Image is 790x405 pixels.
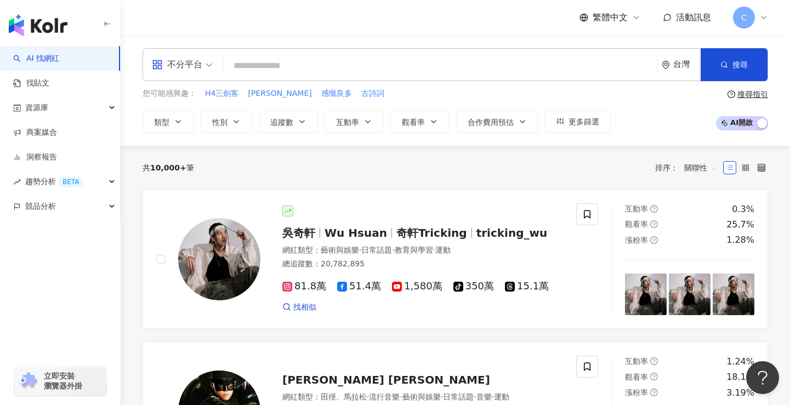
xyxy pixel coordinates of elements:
[395,246,433,254] span: 教育與學習
[441,392,443,401] span: ·
[143,163,194,172] div: 共 筆
[593,12,628,24] span: 繁體中文
[282,245,563,256] div: 網紅類型 ：
[204,88,239,100] button: H4三劍客
[650,236,658,244] span: question-circle
[669,273,711,315] img: post-image
[13,152,57,163] a: 洞察報告
[154,118,169,127] span: 類型
[673,60,701,69] div: 台灣
[248,88,311,99] span: [PERSON_NAME]
[178,218,260,300] img: KOL Avatar
[325,226,387,239] span: Wu Hsuan
[259,111,318,133] button: 追蹤數
[625,388,648,397] span: 漲粉率
[282,373,490,386] span: [PERSON_NAME] [PERSON_NAME]
[25,169,83,194] span: 趨勢分析
[25,95,48,120] span: 資源庫
[468,118,514,127] span: 合作費用預估
[143,88,196,99] span: 您可能感興趣：
[728,90,735,98] span: question-circle
[443,392,474,401] span: 日常話題
[321,246,359,254] span: 藝術與娛樂
[361,88,384,99] span: 古詩詞
[701,48,768,81] button: 搜尋
[545,111,611,133] button: 更多篩選
[650,373,658,380] span: question-circle
[18,372,39,390] img: chrome extension
[676,12,711,22] span: 活動訊息
[282,302,316,313] a: 找相似
[152,59,163,70] span: appstore
[650,205,658,213] span: question-circle
[400,392,402,401] span: ·
[143,190,768,329] a: KOL Avatar吳奇軒Wu Hsuan奇軒Trickingtricking_wu網紅類型：藝術與娛樂·日常話題·教育與學習·運動總追蹤數：20,782,89581.8萬51.4萬1,580萬...
[433,246,435,254] span: ·
[392,246,394,254] span: ·
[321,88,352,99] span: 感慨良多
[625,236,648,244] span: 漲粉率
[58,176,83,187] div: BETA
[150,163,186,172] span: 10,000+
[650,220,658,228] span: question-circle
[746,361,779,394] iframe: Help Scout Beacon - Open
[625,204,648,213] span: 互動率
[270,118,293,127] span: 追蹤數
[474,392,476,401] span: ·
[152,56,202,73] div: 不分平台
[650,357,658,365] span: question-circle
[282,226,315,239] span: 吳奇軒
[494,392,509,401] span: 運動
[25,194,56,219] span: 競品分析
[435,246,451,254] span: 運動
[655,159,723,176] div: 排序：
[367,392,369,401] span: ·
[396,226,467,239] span: 奇軒Tricking
[143,111,194,133] button: 類型
[625,373,648,381] span: 觀看率
[359,246,361,254] span: ·
[369,392,400,401] span: 流行音樂
[650,389,658,396] span: question-circle
[625,357,648,366] span: 互動率
[321,392,367,401] span: 田徑、馬拉松
[13,78,49,89] a: 找貼文
[737,90,768,99] div: 搜尋指引
[726,219,754,231] div: 25.7%
[726,234,754,246] div: 1.28%
[726,387,754,399] div: 3.19%
[726,371,754,383] div: 18.1%
[453,281,494,292] span: 350萬
[476,392,492,401] span: 音樂
[625,273,667,315] img: post-image
[662,61,670,69] span: environment
[392,281,442,292] span: 1,580萬
[282,259,563,270] div: 總追蹤數 ： 20,782,895
[9,14,67,36] img: logo
[13,178,21,186] span: rise
[336,118,359,127] span: 互動率
[212,118,228,127] span: 性別
[337,281,381,292] span: 51.4萬
[726,356,754,368] div: 1.24%
[741,12,747,24] span: C
[325,111,384,133] button: 互動率
[13,53,59,64] a: searchAI 找網紅
[390,111,450,133] button: 觀看率
[713,273,754,315] img: post-image
[492,392,494,401] span: ·
[293,302,316,313] span: 找相似
[476,226,548,239] span: tricking_wu
[402,392,441,401] span: 藝術與娛樂
[282,392,563,403] div: 網紅類型 ：
[14,366,106,396] a: chrome extension立即安裝 瀏覽器外掛
[684,159,717,176] span: 關聯性
[13,127,57,138] a: 商案媒合
[732,60,748,69] span: 搜尋
[732,203,754,215] div: 0.3%
[625,220,648,229] span: 觀看率
[402,118,425,127] span: 觀看率
[456,111,538,133] button: 合作費用預估
[247,88,312,100] button: [PERSON_NAME]
[201,111,252,133] button: 性別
